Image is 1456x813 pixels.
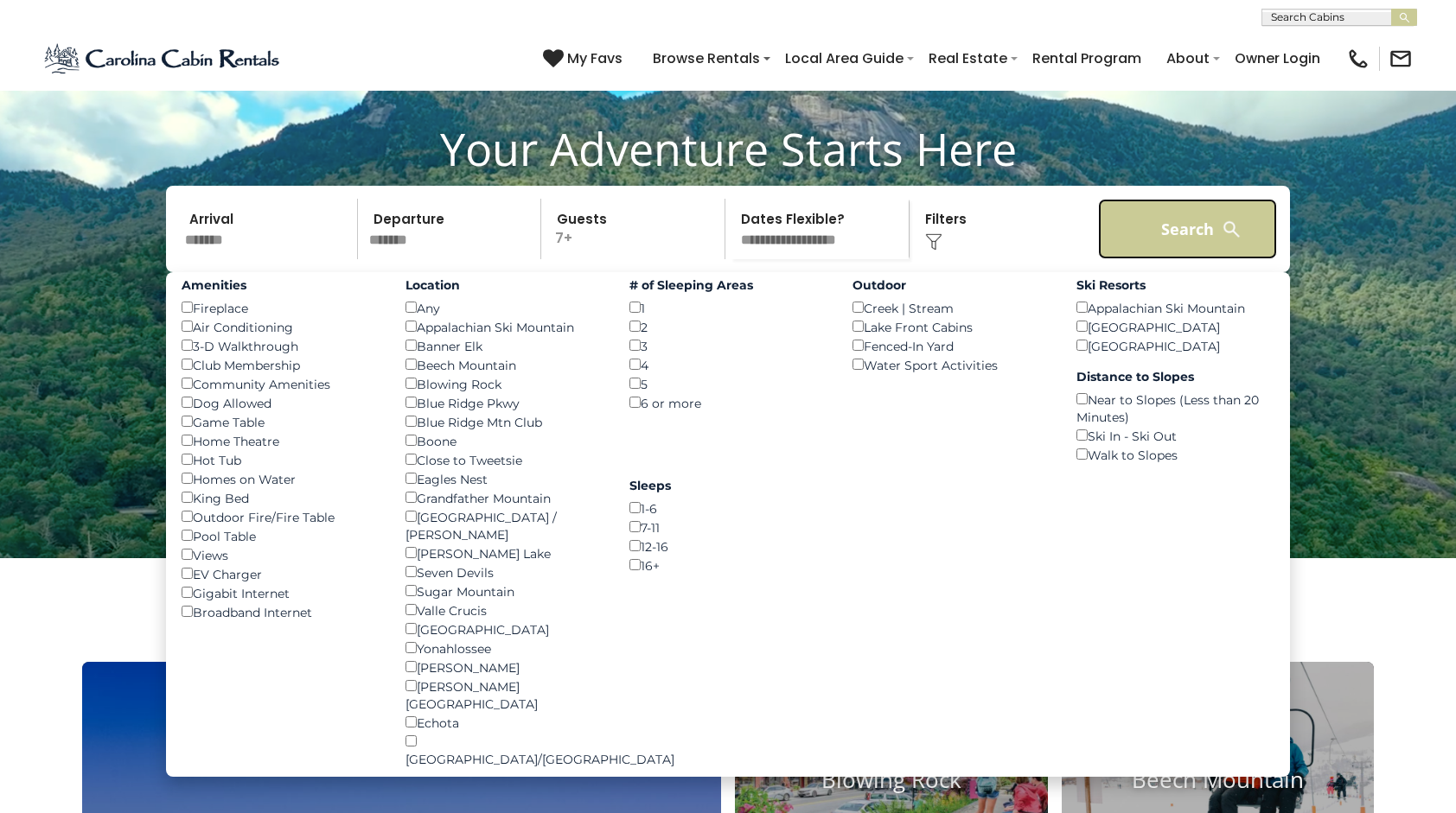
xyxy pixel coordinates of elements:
label: Amenities [182,276,380,294]
div: Views [182,545,380,564]
a: Local Area Guide [776,43,912,73]
div: Dog Allowed [182,393,380,412]
div: Close to Tweetsie [406,450,603,469]
div: 1 [629,298,827,317]
div: [PERSON_NAME][GEOGRAPHIC_DATA] [406,676,603,713]
div: [GEOGRAPHIC_DATA]/[GEOGRAPHIC_DATA] [406,732,603,768]
div: [GEOGRAPHIC_DATA] [1076,336,1274,355]
img: phone-regular-black.png [1346,47,1370,71]
div: Water Sport Activities [853,355,1050,374]
div: Eagles Nest [406,469,603,488]
div: Blue Ridge Mtn Club [406,412,603,431]
div: [PERSON_NAME] [406,657,603,676]
h4: Beech Mountain [1062,766,1375,793]
a: Rental Program [1024,43,1150,73]
h1: Your Adventure Starts Here [13,122,1443,175]
div: Banner Elk [406,336,603,355]
div: Boone [406,431,603,450]
a: My Favs [543,48,627,70]
div: Homes on Water [182,469,380,488]
div: Broadband Internet [182,602,380,621]
div: Creek | Stream [853,298,1050,317]
div: Blowing Rock [406,374,603,393]
div: Walk to Slopes [1076,445,1274,464]
div: Echota [406,713,603,732]
h3: Select Your Destination [80,601,1376,662]
div: Beech Mountain [406,355,603,374]
div: EV Charger [182,564,380,583]
div: Home Theatre [182,431,380,450]
div: Valle Crucis [406,600,603,619]
h4: Blowing Rock [735,766,1048,793]
div: King Bed [182,488,380,507]
div: Pool Table [182,526,380,545]
div: Air Conditioning [182,317,380,336]
label: Ski Resorts [1076,276,1274,294]
div: Any [406,298,603,317]
div: 6 or more [629,393,827,412]
span: My Favs [567,48,623,69]
div: Hot Tub [182,450,380,469]
div: Community Amenities [182,374,380,393]
div: 7-11 [629,518,827,537]
div: Game Table [182,412,380,431]
div: Blue Ridge Pkwy [406,393,603,412]
div: [GEOGRAPHIC_DATA] [1076,317,1274,336]
div: Near to Slopes (Less than 20 Minutes) [1076,390,1274,426]
img: filter--v1.png [925,233,942,251]
label: Outdoor [853,276,1050,294]
label: Sleeps [629,477,827,494]
label: Distance to Slopes [1076,368,1274,385]
div: Yonahlossee [406,638,603,657]
div: [PERSON_NAME] Lake [406,543,603,562]
div: Gigabit Internet [182,583,380,602]
p: 7+ [546,199,725,259]
div: Appalachian Ski Mountain [406,317,603,336]
div: Appalachian Ski Mountain [1076,298,1274,317]
div: [GEOGRAPHIC_DATA] / [PERSON_NAME] [406,507,603,543]
div: 1-6 [629,499,827,518]
a: Real Estate [920,43,1016,73]
a: Browse Rentals [644,43,769,73]
label: # of Sleeping Areas [629,276,827,294]
div: 3-D Walkthrough [182,336,380,355]
img: mail-regular-black.png [1389,47,1413,71]
div: Club Membership [182,355,380,374]
div: Ski In - Ski Out [1076,426,1274,445]
div: 4 [629,355,827,374]
div: 12-16 [629,537,827,556]
img: Blue-2.png [43,41,283,76]
div: Grandfather Mountain [406,488,603,507]
div: 16+ [629,556,827,575]
img: search-regular-white.png [1221,219,1242,240]
div: 2 [629,317,827,336]
div: Fireplace [182,298,380,317]
div: Fenced-In Yard [853,336,1050,355]
div: Sugar Mountain [406,581,603,600]
div: [GEOGRAPHIC_DATA] [406,619,603,638]
a: About [1158,43,1218,73]
div: 3 [629,336,827,355]
div: 5 [629,374,827,393]
a: Owner Login [1226,43,1329,73]
div: Lake Front Cabins [853,317,1050,336]
label: Location [406,276,603,294]
div: Seven Devils [406,562,603,581]
button: Search [1098,199,1277,259]
div: Outdoor Fire/Fire Table [182,507,380,526]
